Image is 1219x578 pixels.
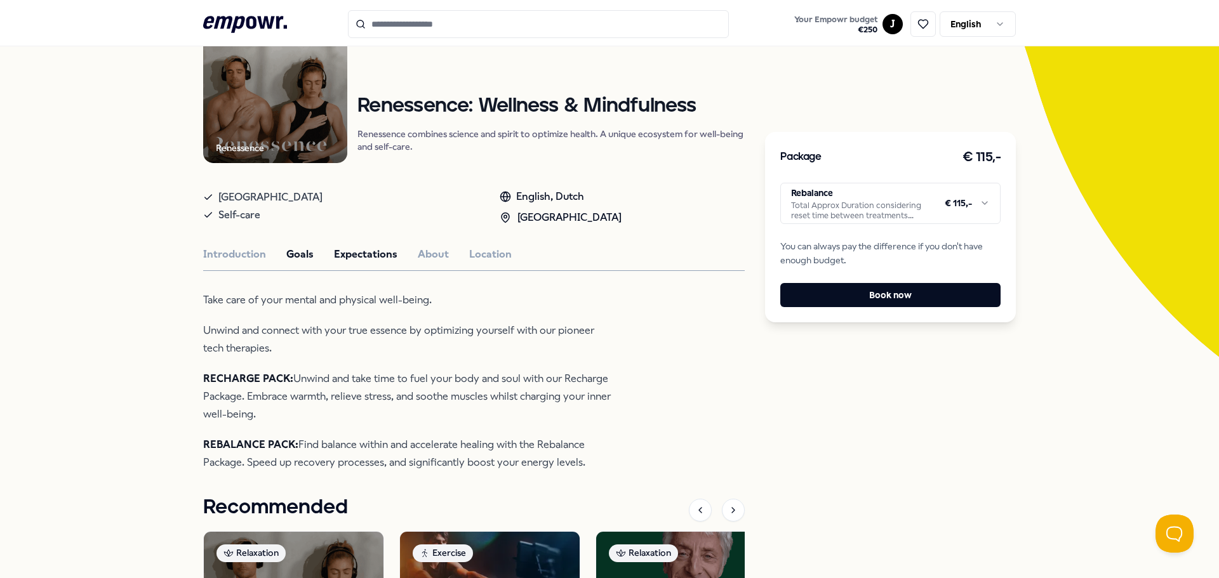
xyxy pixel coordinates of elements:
[203,246,266,263] button: Introduction
[883,14,903,34] button: J
[334,246,397,263] button: Expectations
[609,544,678,562] div: Relaxation
[203,322,616,357] p: Unwind and connect with your true essence by optimizing yourself with our pioneer tech therapies.
[500,188,622,205] div: English, Dutch
[469,246,512,263] button: Location
[780,239,1001,268] span: You can always pay the difference if you don't have enough budget.
[203,370,616,423] p: Unwind and take time to fuel your body and soul with our Recharge Package. Embrace warmth, reliev...
[413,544,473,562] div: Exercise
[357,128,745,153] p: Renessence combines science and spirit to optimize health. A unique ecosystem for well-being and ...
[203,372,293,384] strong: RECHARGE PACK:
[780,149,821,166] h3: Package
[963,147,1001,167] h3: € 115,-
[216,141,264,155] div: Renessence
[794,25,877,35] span: € 250
[218,188,323,206] span: [GEOGRAPHIC_DATA]
[203,436,616,471] p: Find balance within and accelerate healing with the Rebalance Package. Speed up recovery processe...
[216,544,286,562] div: Relaxation
[203,291,616,309] p: Take care of your mental and physical well-being.
[792,12,880,37] button: Your Empowr budget€250
[1156,515,1194,553] iframe: Help Scout Beacon - Open
[794,15,877,25] span: Your Empowr budget
[500,209,622,226] div: [GEOGRAPHIC_DATA]
[203,438,298,450] strong: REBALANCE PACK:
[357,95,745,117] h1: Renessence: Wellness & Mindfulness
[789,11,883,37] a: Your Empowr budget€250
[203,492,348,523] h1: Recommended
[418,246,449,263] button: About
[218,206,260,224] span: Self-care
[348,10,729,38] input: Search for products, categories or subcategories
[780,283,1001,307] button: Book now
[203,19,347,163] img: Product Image
[286,246,314,263] button: Goals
